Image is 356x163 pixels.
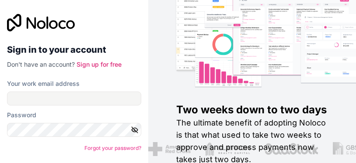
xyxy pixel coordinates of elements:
img: /assets/american-red-cross-BAupjrZR.png [148,142,191,156]
input: Email address [7,92,141,105]
a: Sign up for free [77,61,122,68]
a: Forgot your password? [84,145,141,151]
label: Password [7,111,36,119]
label: Your work email address [7,79,80,88]
h2: Sign in to your account [7,42,141,58]
span: Don't have an account? [7,61,75,68]
h1: Two weeks down to two days [176,103,328,117]
input: Password [7,123,141,137]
